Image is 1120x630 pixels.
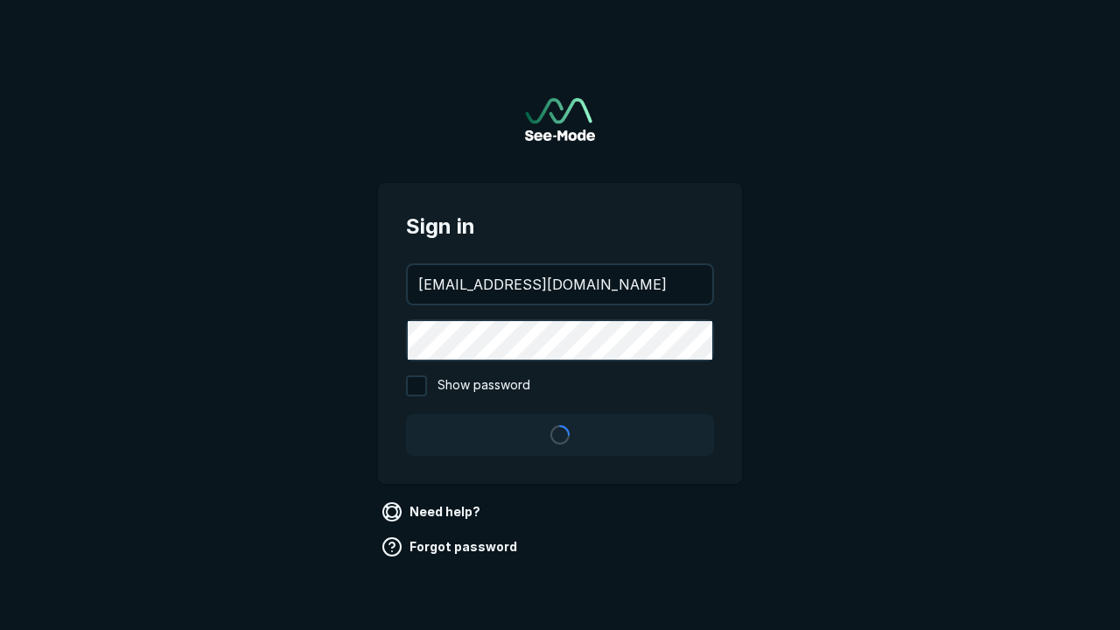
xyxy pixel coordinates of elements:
a: Need help? [378,498,487,526]
span: Show password [437,375,530,396]
span: Sign in [406,211,714,242]
a: Forgot password [378,533,524,561]
input: your@email.com [408,265,712,304]
a: Go to sign in [525,98,595,141]
img: See-Mode Logo [525,98,595,141]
